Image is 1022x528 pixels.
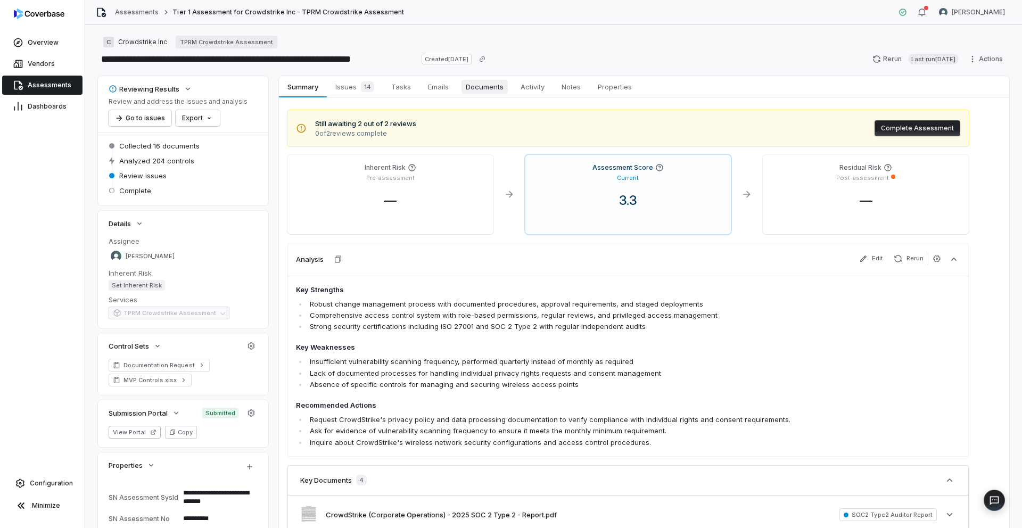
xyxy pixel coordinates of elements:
[307,321,827,332] li: Strong security certifications including ISO 27001 and SOC 2 Type 2 with regular independent audits
[123,361,195,369] span: Documentation Request
[109,426,161,439] button: View Portal
[356,475,367,485] span: 4
[105,214,147,233] button: Details
[109,97,248,106] p: Review and address the issues and analysis
[28,60,55,68] span: Vendors
[296,254,324,264] h3: Analysis
[875,120,960,136] button: Complete Assessment
[387,80,415,94] span: Tasks
[365,163,406,172] h4: Inherent Risk
[952,8,1005,16] span: [PERSON_NAME]
[296,285,827,295] h4: Key Strengths
[2,33,83,52] a: Overview
[14,9,64,19] img: logo-D7KZi-bG.svg
[100,32,170,52] button: CCrowdstrike Inc
[422,54,472,64] span: Created [DATE]
[473,49,492,69] button: Copy link
[118,38,167,46] span: Crowdstrike Inc
[516,80,549,94] span: Activity
[176,110,220,126] button: Export
[109,236,258,246] dt: Assignee
[176,36,277,48] a: TPRM Crowdstrike Assessment
[2,97,83,116] a: Dashboards
[109,408,168,418] span: Submission Portal
[109,268,258,278] dt: Inherent Risk
[366,174,415,182] p: Pre-assessment
[836,174,889,182] p: Post-assessment
[307,437,827,448] li: Inquire about CrowdStrike's wireless network security configurations and access control procedures.
[307,299,827,310] li: Robust change management process with documented procedures, approval requirements, and staged de...
[105,456,159,475] button: Properties
[109,219,131,228] span: Details
[617,174,639,182] p: Current
[866,51,965,67] button: RerunLast run[DATE]
[326,510,557,521] button: CrowdStrike (Corporate Operations) - 2025 SOC 2 Type 2 - Report.pdf
[105,79,195,98] button: Reviewing Results
[30,479,73,488] span: Configuration
[109,110,171,126] button: Go to issues
[594,80,636,94] span: Properties
[424,80,453,94] span: Emails
[361,81,374,92] span: 14
[296,342,827,353] h4: Key Weaknesses
[307,356,827,367] li: Insufficient vulnerability scanning frequency, performed quarterly instead of monthly as required
[111,251,121,261] img: Adeola Ajiginni avatar
[307,425,827,436] li: Ask for evidence of vulnerability scanning frequency to ensure it meets the monthly minimum requi...
[2,54,83,73] a: Vendors
[611,193,646,208] span: 3.3
[119,171,167,180] span: Review issues
[109,493,179,501] div: SN Assessment SysId
[315,119,416,129] span: Still awaiting 2 out of 2 reviews
[202,408,238,418] span: Submitted
[119,156,194,166] span: Analyzed 204 controls
[123,376,177,384] span: MVP Controls.xlsx
[109,84,179,94] div: Reviewing Results
[851,193,881,208] span: —
[165,426,197,439] button: Copy
[109,460,143,470] span: Properties
[32,501,60,510] span: Minimize
[331,79,378,94] span: Issues
[283,80,322,94] span: Summary
[908,54,959,64] span: Last run [DATE]
[939,8,947,16] img: Adeola Ajiginni avatar
[109,359,210,372] a: Documentation Request
[965,51,1009,67] button: Actions
[105,403,184,423] button: Submission Portal
[28,102,67,111] span: Dashboards
[172,8,404,16] span: Tier 1 Assessment for Crowdstrike Inc - TPRM Crowdstrike Assessment
[855,252,887,265] button: Edit
[839,508,937,521] span: SOC2 Type2 Auditor Report
[119,186,151,195] span: Complete
[307,368,827,379] li: Lack of documented processes for handling individual privacy rights requests and consent management
[126,252,175,260] span: [PERSON_NAME]
[109,374,192,386] a: MVP Controls.xlsx
[296,400,827,411] h4: Recommended Actions
[300,504,317,526] img: 74620d89813640589798b0d6de6fd0dc.jpg
[933,4,1011,20] button: Adeola Ajiginni avatar[PERSON_NAME]
[28,81,71,89] span: Assessments
[839,163,881,172] h4: Residual Risk
[28,38,59,47] span: Overview
[109,515,179,523] div: SN Assessment No
[315,129,416,138] span: 0 of 2 reviews complete
[307,414,827,425] li: Request CrowdStrike's privacy policy and data processing documentation to verify compliance with ...
[4,474,80,493] a: Configuration
[105,336,165,356] button: Control Sets
[300,475,352,485] h3: Key Documents
[557,80,585,94] span: Notes
[307,310,827,321] li: Comprehensive access control system with role-based permissions, regular reviews, and privileged ...
[592,163,653,172] h4: Assessment Score
[115,8,159,16] a: Assessments
[109,341,149,351] span: Control Sets
[2,76,83,95] a: Assessments
[119,141,200,151] span: Collected 16 documents
[889,252,928,265] button: Rerun
[461,80,508,94] span: Documents
[307,379,827,390] li: Absence of specific controls for managing and securing wireless access points
[109,280,165,291] span: Set Inherent Risk
[375,193,405,208] span: —
[109,295,258,304] dt: Services
[4,495,80,516] button: Minimize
